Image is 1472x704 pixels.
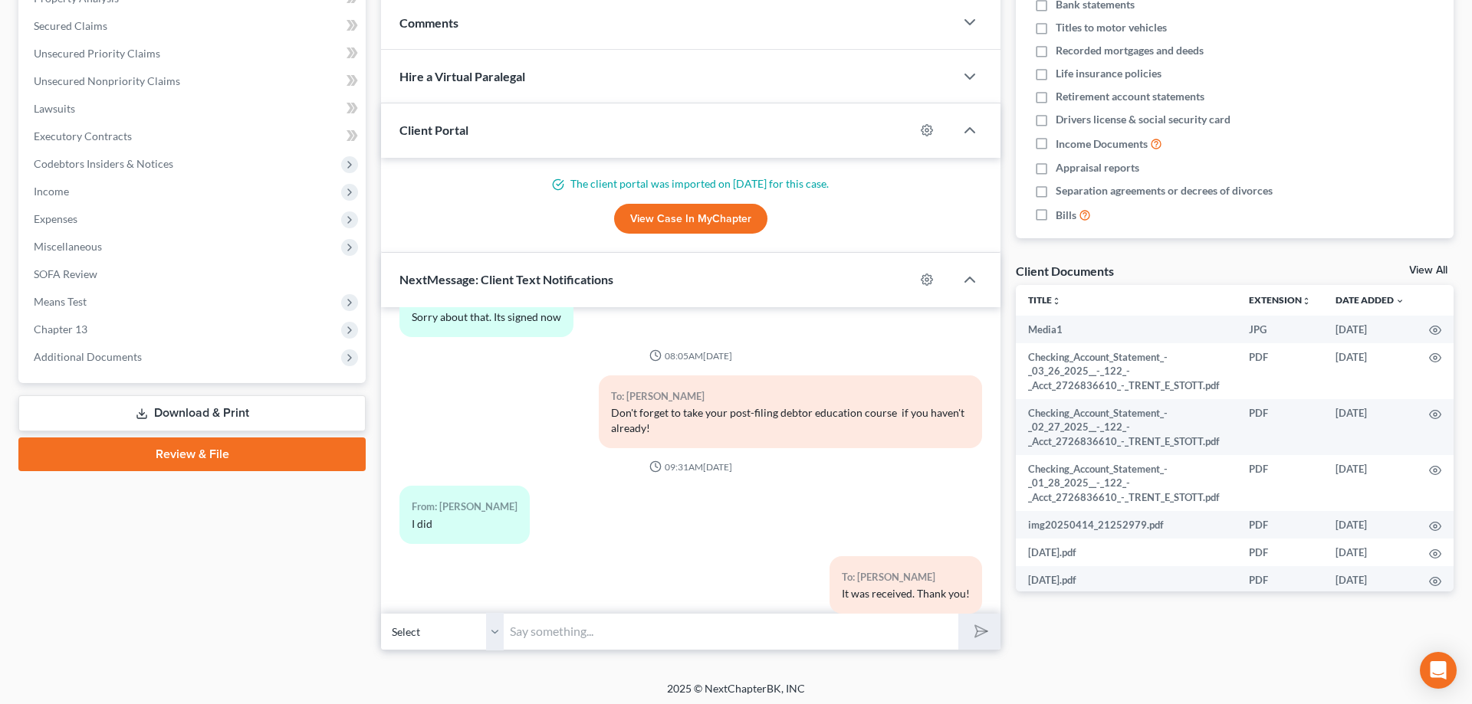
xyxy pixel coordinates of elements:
a: Unsecured Priority Claims [21,40,366,67]
span: Hire a Virtual Paralegal [399,69,525,83]
div: Sorry about that. Its signed now [412,309,561,325]
td: [DATE].pdf [1016,566,1237,594]
div: Open Intercom Messenger [1420,652,1457,689]
td: PDF [1237,539,1323,566]
span: Income Documents [1056,136,1148,152]
i: unfold_more [1052,296,1061,306]
i: expand_more [1395,296,1405,306]
a: Executory Contracts [21,123,366,150]
span: Unsecured Priority Claims [34,47,160,60]
div: To: [PERSON_NAME] [611,388,970,405]
span: Recorded mortgages and deeds [1056,43,1204,58]
span: Lawsuits [34,102,75,115]
td: Media1 [1016,316,1237,343]
td: [DATE].pdf [1016,539,1237,566]
a: Lawsuits [21,95,366,123]
div: From: [PERSON_NAME] [412,498,517,516]
span: SOFA Review [34,267,97,280]
span: Retirement account statements [1056,89,1204,104]
span: Appraisal reports [1056,160,1139,175]
td: [DATE] [1323,316,1417,343]
span: NextMessage: Client Text Notifications [399,272,613,287]
span: Life insurance policies [1056,66,1161,81]
a: Date Added expand_more [1336,294,1405,306]
td: JPG [1237,316,1323,343]
span: Comments [399,15,458,30]
span: Codebtors Insiders & Notices [34,157,173,170]
span: Unsecured Nonpriority Claims [34,74,180,87]
td: img20250414_21252979.pdf [1016,511,1237,539]
a: Download & Print [18,395,366,431]
div: To: [PERSON_NAME] [842,568,970,586]
span: Income [34,185,69,198]
div: It was received. Thank you! [842,586,970,601]
div: I did [412,516,517,532]
span: Secured Claims [34,19,107,32]
span: Chapter 13 [34,323,87,336]
td: Checking_Account_Statement_-_03_26_2025__-_122_-_Acct_2726836610_-_TRENT_E_STOTT.pdf [1016,343,1237,399]
div: 08:05AM[DATE] [399,349,982,362]
a: SOFA Review [21,260,366,288]
span: Separation agreements or decrees of divorces [1056,183,1273,198]
div: 09:31AM[DATE] [399,460,982,473]
div: Client Documents [1016,263,1114,279]
input: Say something... [504,613,958,650]
td: [DATE] [1323,343,1417,399]
i: unfold_more [1302,296,1311,306]
span: Expenses [34,212,77,225]
a: Extensionunfold_more [1249,294,1311,306]
td: PDF [1237,511,1323,539]
a: View All [1409,265,1447,276]
td: Checking_Account_Statement_-_02_27_2025__-_122_-_Acct_2726836610_-_TRENT_E_STOTT.pdf [1016,399,1237,455]
span: Drivers license & social security card [1056,112,1230,127]
td: PDF [1237,455,1323,511]
span: Means Test [34,295,87,308]
span: Bills [1056,208,1076,223]
a: View Case in MyChapter [614,204,767,234]
a: Unsecured Nonpriority Claims [21,67,366,95]
td: [DATE] [1323,455,1417,511]
span: Additional Documents [34,350,142,363]
td: PDF [1237,566,1323,594]
div: Don't forget to take your post-filing debtor education course if you haven't already! [611,405,970,436]
td: PDF [1237,399,1323,455]
a: Titleunfold_more [1028,294,1061,306]
td: [DATE] [1323,539,1417,566]
a: Secured Claims [21,12,366,40]
td: PDF [1237,343,1323,399]
span: Executory Contracts [34,129,132,142]
span: Miscellaneous [34,240,102,253]
td: [DATE] [1323,511,1417,539]
td: Checking_Account_Statement_-_01_28_2025__-_122_-_Acct_2726836610_-_TRENT_E_STOTT.pdf [1016,455,1237,511]
td: [DATE] [1323,566,1417,594]
td: [DATE] [1323,399,1417,455]
span: Titles to motor vehicles [1056,20,1167,35]
a: Review & File [18,437,366,471]
p: The client portal was imported on [DATE] for this case. [399,176,982,192]
span: Client Portal [399,123,468,137]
